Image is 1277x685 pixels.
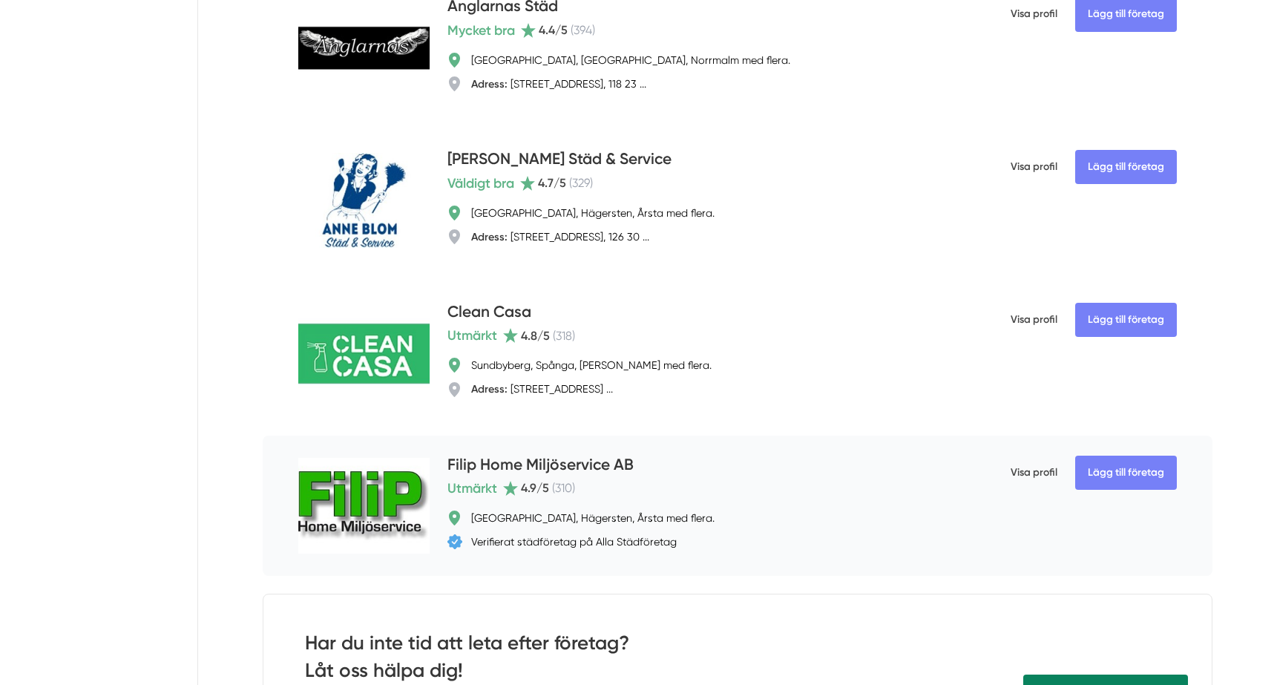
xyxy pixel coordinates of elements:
[471,76,646,91] div: [STREET_ADDRESS], 118 23 ...
[521,329,550,343] span: 4.8 /5
[447,148,672,172] h4: [PERSON_NAME] Städ & Service
[471,230,508,243] strong: Adress:
[1011,301,1057,339] span: Visa profil
[471,77,508,91] strong: Adress:
[539,23,568,37] span: 4.4 /5
[447,301,531,325] h4: Clean Casa
[1011,148,1057,186] span: Visa profil
[521,481,549,495] span: 4.9 /5
[298,458,430,553] img: Filip Home Miljöservice AB
[447,325,497,346] span: Utmärkt
[447,20,515,41] span: Mycket bra
[447,173,514,194] span: Väldigt bra
[1011,453,1057,492] span: Visa profil
[571,23,595,37] span: ( 394 )
[471,358,712,373] div: Sundbyberg, Spånga, [PERSON_NAME] med flera.
[471,229,649,244] div: [STREET_ADDRESS], 126 30 ...
[447,478,497,499] span: Utmärkt
[1075,303,1177,337] : Lägg till företag
[471,511,715,525] div: [GEOGRAPHIC_DATA], Hägersten, Årsta med flera.
[552,481,575,495] span: ( 310 )
[471,381,613,396] div: [STREET_ADDRESS] ...
[471,382,508,396] strong: Adress:
[471,206,715,220] div: [GEOGRAPHIC_DATA], Hägersten, Årsta med flera.
[447,453,634,478] h4: Filip Home Miljöservice AB
[471,534,677,549] div: Verifierat städföretag på Alla Städföretag
[1075,150,1177,184] : Lägg till företag
[471,53,790,68] div: [GEOGRAPHIC_DATA], [GEOGRAPHIC_DATA], Norrmalm med flera.
[569,176,593,190] span: ( 329 )
[1075,456,1177,490] : Lägg till företag
[298,153,430,248] img: Anne Blom Städ & Service
[553,329,575,343] span: ( 318 )
[538,176,566,190] span: 4.7 /5
[298,302,430,404] img: Clean Casa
